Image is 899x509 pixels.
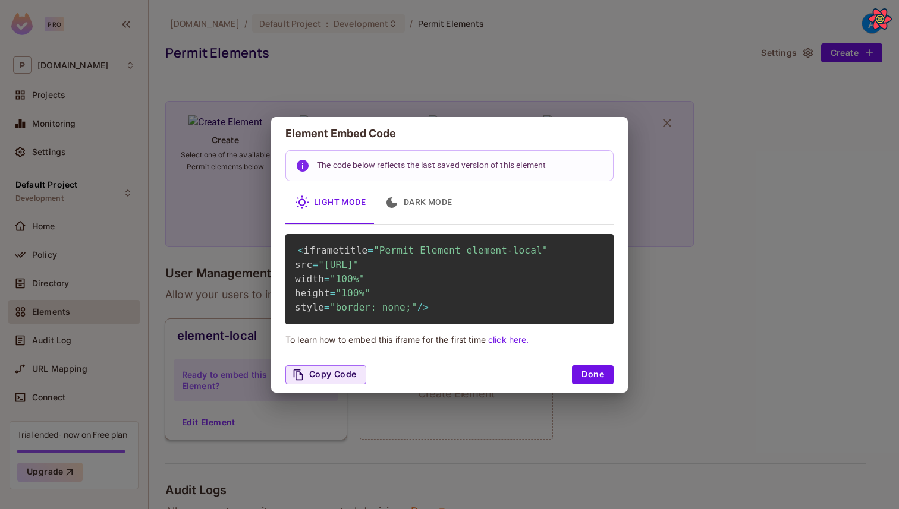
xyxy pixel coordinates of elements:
button: Copy Code [285,365,366,384]
span: < [298,245,304,256]
span: width [295,273,324,284]
a: click here. [488,334,529,344]
h2: Element Embed Code [271,117,628,150]
span: > [423,302,429,313]
div: The code below reflects the last saved version of this element [317,154,546,177]
button: Open React Query Devtools [868,7,892,31]
span: = [330,287,336,299]
span: "[URL]" [318,259,359,270]
span: / [417,302,423,313]
span: "100%" [330,273,365,284]
span: style [295,302,324,313]
span: "Permit Element element-local" [373,245,548,256]
span: "100%" [336,287,371,299]
span: = [367,245,373,256]
span: = [324,273,330,284]
button: Light Mode [285,181,375,224]
span: = [324,302,330,313]
span: = [312,259,318,270]
span: title [338,245,367,256]
span: iframe [304,245,339,256]
button: Dark Mode [375,181,462,224]
span: "border: none;" [330,302,417,313]
span: src [295,259,312,270]
p: To learn how to embed this iframe for the first time [285,334,614,345]
span: height [295,287,330,299]
div: basic tabs example [285,181,614,224]
button: Done [572,365,614,384]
